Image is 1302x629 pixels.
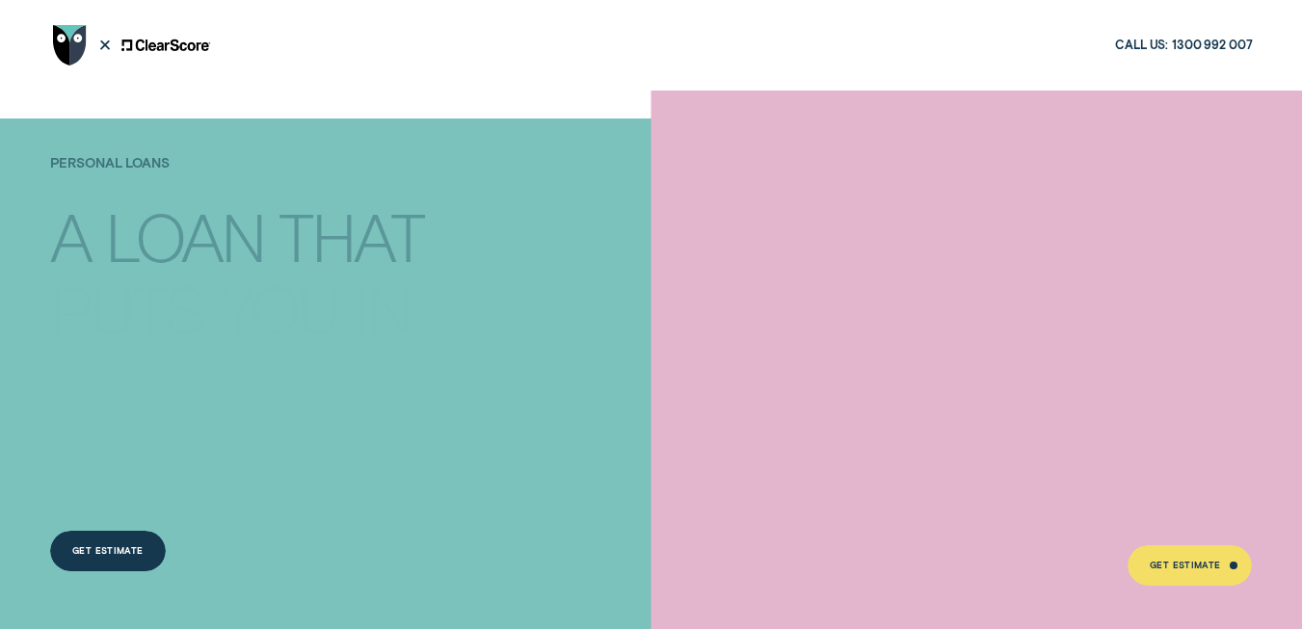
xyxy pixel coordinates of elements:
div: YOU [220,276,339,339]
div: IN [354,276,411,339]
a: Call us:1300 992 007 [1115,38,1252,53]
div: LOAN [105,204,263,267]
span: 1300 992 007 [1172,38,1253,53]
a: Get Estimate [50,531,166,571]
div: PUTS [50,276,204,339]
div: A [50,204,91,267]
div: THAT [279,204,422,267]
h1: Personal Loans [50,155,442,197]
span: Call us: [1115,38,1168,53]
h4: A LOAN THAT PUTS YOU IN CONTROL [50,183,442,372]
a: Get Estimate [1128,545,1253,586]
img: Wisr [53,25,87,66]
